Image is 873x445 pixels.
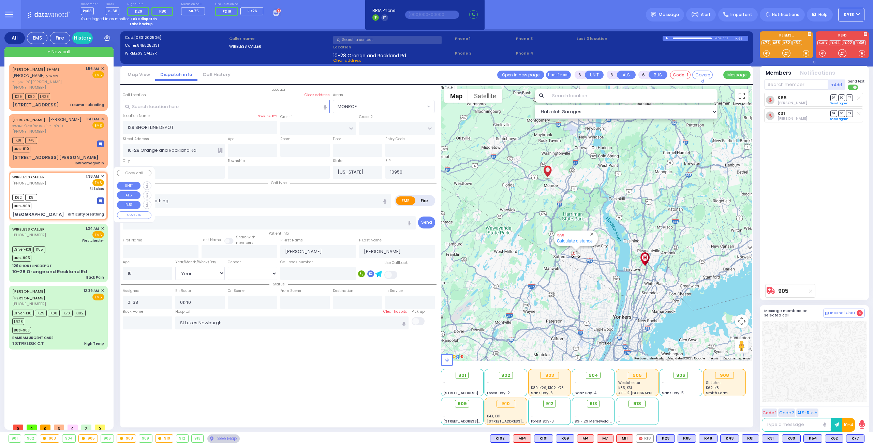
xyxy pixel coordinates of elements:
[764,309,824,317] h5: Message members on selected call
[639,437,642,440] img: red-radio-icon.svg
[101,288,104,294] span: ✕
[86,174,99,179] span: 1:38 AM
[824,309,864,317] button: Internal Chat 4
[117,201,140,209] button: BUS
[778,116,807,121] span: Yisroel Feldman
[497,71,544,79] a: Open in new page
[585,71,604,79] button: UNIT
[86,226,99,231] span: 1:34 AM
[730,12,752,18] span: Important
[415,196,434,205] label: Fire
[101,226,104,232] span: ✕
[715,34,721,42] div: 0:00
[571,250,581,258] div: 905
[81,7,94,15] span: ky68
[137,43,159,48] span: 8458252131
[616,434,633,443] div: ALS
[385,288,403,294] label: In Service
[12,335,53,340] div: RAMBAM URGENT CARE
[735,89,749,103] button: Toggle fullscreen view
[122,71,155,78] a: Map View
[117,182,140,190] button: UNIT
[218,148,223,153] span: Other building occupants
[633,400,641,407] span: 918
[333,288,353,294] label: Destination
[268,87,290,92] span: Location
[12,327,31,333] span: BUS-903
[639,252,651,266] div: Westchester Medical Center-Woods Road
[86,275,104,280] div: Back Pain
[575,380,577,385] span: -
[117,170,151,176] button: Copy call
[81,2,98,6] label: Dispatcher
[706,380,721,385] span: St Lukes
[97,197,104,204] img: message-box.svg
[223,9,231,14] span: FD18
[444,89,468,103] button: Show street map
[12,123,82,129] span: ר' זלמן - ר' הערשל פאלקאוויטש
[546,71,571,79] button: Transfer call
[175,316,409,329] input: Search hospital
[280,136,291,142] label: Room
[123,100,330,113] input: Search location here
[735,339,749,353] button: Drag Pegman onto the map to open Street View
[25,194,37,201] span: K8
[735,36,748,41] div: K-68
[846,434,864,443] div: BLS
[123,158,130,164] label: City
[649,71,667,79] button: BUS
[333,58,361,63] span: Clear address
[575,385,577,390] span: -
[125,50,227,56] label: WIRELESS CALLER
[556,434,574,443] div: BLS
[778,409,795,417] button: Code 2
[546,400,553,407] span: 912
[699,434,717,443] div: BLS
[47,48,70,55] span: + New call
[40,425,50,430] span: 0
[720,434,739,443] div: BLS
[597,434,613,443] div: ALS
[662,385,664,390] span: -
[40,435,59,442] div: 903
[796,409,818,417] button: ALS-Rush
[778,111,785,116] a: K31
[372,8,395,14] span: BRIA Phone
[12,117,45,122] a: [PERSON_NAME]
[443,380,445,385] span: -
[92,179,104,186] span: EMS
[101,174,104,179] span: ✕
[62,435,76,442] div: 904
[412,309,425,314] label: Pick up
[540,372,559,379] div: 903
[215,2,266,6] label: Fire units on call
[723,71,751,79] button: Message
[497,400,515,407] div: 910
[35,310,47,316] span: K29
[701,12,711,18] span: Alert
[84,288,99,293] span: 12:39 AM
[159,9,166,14] span: K80
[176,435,188,442] div: 912
[359,114,373,120] label: Cross 2
[778,95,787,100] a: K85
[27,425,37,430] span: 0
[175,259,225,265] div: Year/Month/Week/Day
[846,94,853,101] span: TR
[117,435,136,442] div: 908
[12,288,45,301] a: [PERSON_NAME] [PERSON_NAME]
[155,71,197,78] a: Dispatch info
[590,400,597,407] span: 913
[12,79,83,85] span: ר' יושע - ר' [PERSON_NAME]
[792,40,802,45] a: K54
[135,9,142,14] span: K29
[617,71,636,79] button: ALS
[706,390,728,396] span: Smith Farm
[12,232,46,238] span: [PHONE_NUMBER]
[12,102,59,108] div: [STREET_ADDRESS]
[618,390,669,396] span: AT - 2 [GEOGRAPHIC_DATA]
[443,390,508,396] span: [STREET_ADDRESS][PERSON_NAME]
[139,435,152,442] div: 909
[12,340,44,347] div: 1 STRELISK CT
[12,129,46,134] span: [PHONE_NUMBER]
